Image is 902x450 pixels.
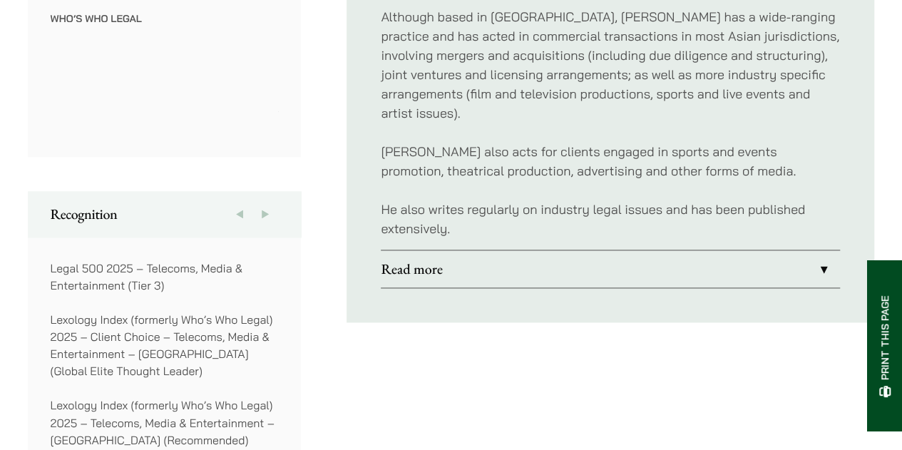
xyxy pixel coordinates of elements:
a: Read more [381,250,840,287]
button: Previous [227,191,252,237]
p: Lexology Index (formerly Who’s Who Legal) 2025 – Telecoms, Media & Entertainment – [GEOGRAPHIC_DA... [51,397,279,448]
p: [PERSON_NAME] also acts for clients engaged in sports and events promotion, theatrical production... [381,142,840,180]
h2: Recognition [51,205,279,223]
p: Although based in [GEOGRAPHIC_DATA], [PERSON_NAME] has a wide-ranging practice and has acted in c... [381,7,840,123]
p: Who’s Who Legal [51,12,279,25]
button: Next [252,191,278,237]
p: Lexology Index (formerly Who’s Who Legal) 2025 – Client Choice – Telecoms, Media & Entertainment ... [51,311,279,379]
p: He also writes regularly on industry legal issues and has been published extensively. [381,200,840,238]
p: Legal 500 2025 – Telecoms, Media & Entertainment (Tier 3) [51,260,279,294]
